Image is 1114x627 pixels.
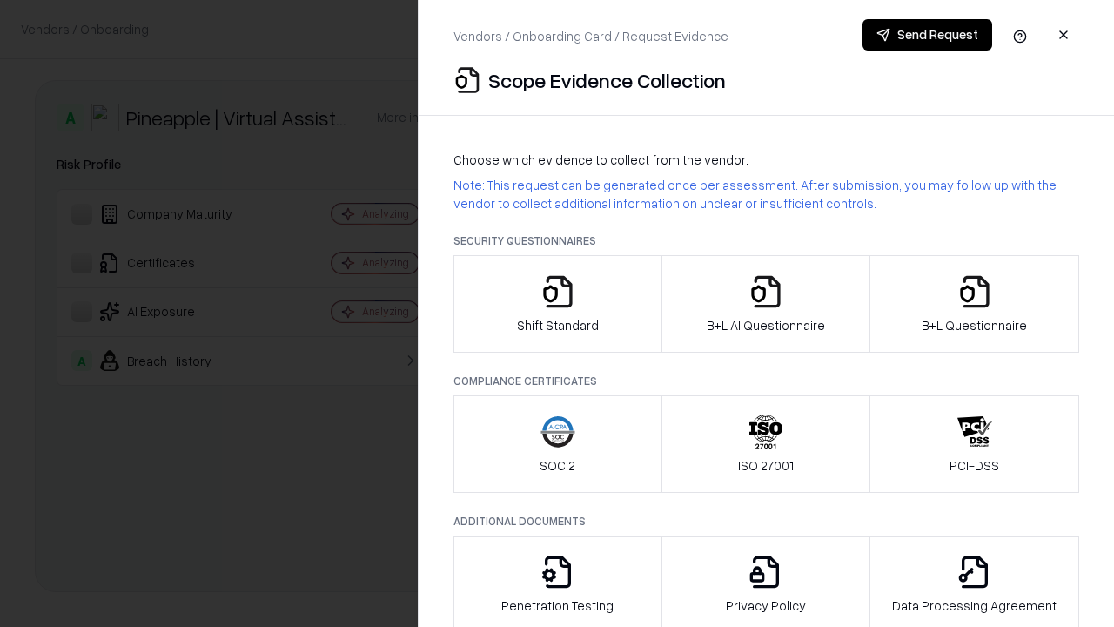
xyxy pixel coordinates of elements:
p: Scope Evidence Collection [488,66,726,94]
p: Vendors / Onboarding Card / Request Evidence [453,27,728,45]
button: Send Request [862,19,992,51]
p: B+L AI Questionnaire [707,316,825,334]
button: B+L AI Questionnaire [661,255,871,353]
p: Privacy Policy [726,597,806,615]
p: SOC 2 [540,456,575,475]
p: Penetration Testing [501,597,614,615]
p: PCI-DSS [950,456,999,475]
button: ISO 27001 [661,395,871,493]
p: Security Questionnaires [453,233,1079,248]
p: Choose which evidence to collect from the vendor: [453,151,1079,169]
p: Compliance Certificates [453,374,1079,388]
p: Data Processing Agreement [892,597,1057,615]
button: B+L Questionnaire [869,255,1079,353]
p: Note: This request can be generated once per assessment. After submission, you may follow up with... [453,176,1079,212]
button: PCI-DSS [869,395,1079,493]
p: ISO 27001 [738,456,794,475]
p: Shift Standard [517,316,599,334]
p: Additional Documents [453,514,1079,529]
p: B+L Questionnaire [922,316,1027,334]
button: SOC 2 [453,395,662,493]
button: Shift Standard [453,255,662,353]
